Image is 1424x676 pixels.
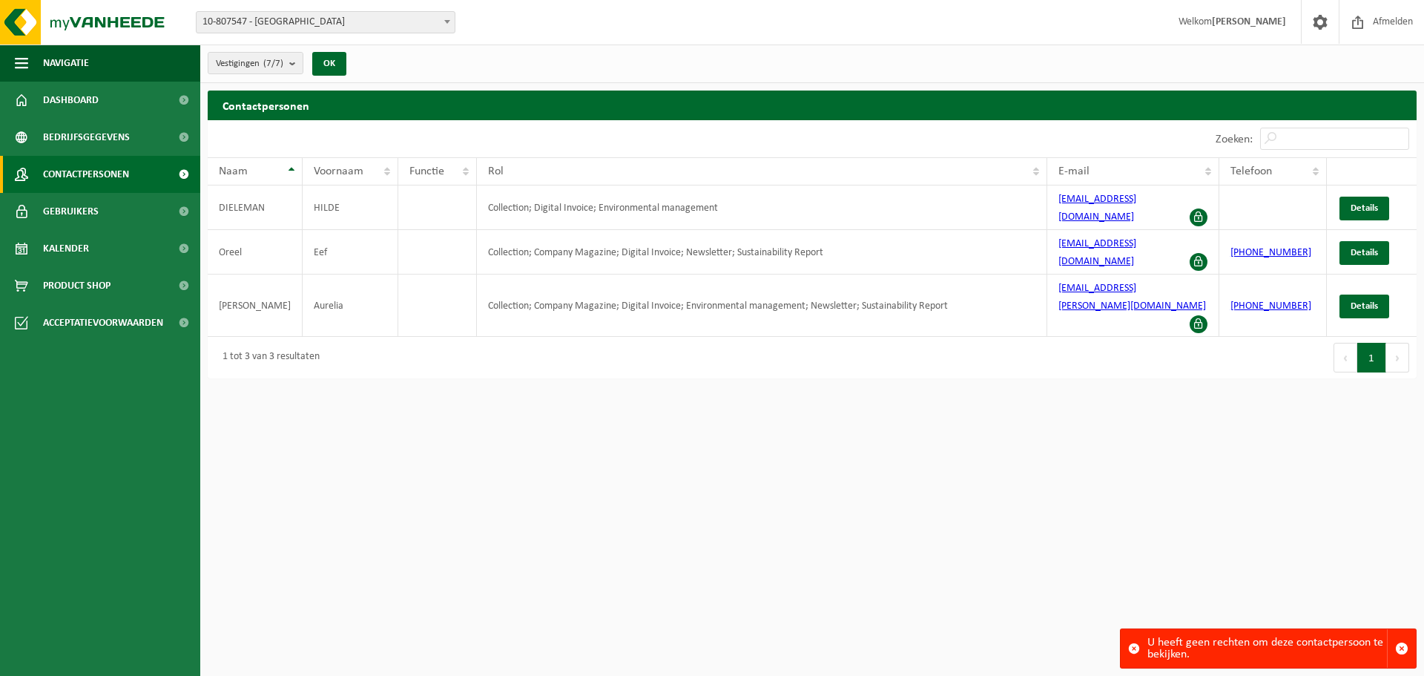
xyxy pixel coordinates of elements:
span: 10-807547 - VZW KISP - MARIAKERKE [196,11,455,33]
span: Naam [219,165,248,177]
count: (7/7) [263,59,283,68]
strong: [PERSON_NAME] [1212,16,1286,27]
span: Rol [488,165,504,177]
span: Dashboard [43,82,99,119]
td: [PERSON_NAME] [208,275,303,337]
td: Collection; Company Magazine; Digital Invoice; Newsletter; Sustainability Report [477,230,1047,275]
td: Collection; Company Magazine; Digital Invoice; Environmental management; Newsletter; Sustainabili... [477,275,1047,337]
td: Collection; Digital Invoice; Environmental management [477,186,1047,230]
a: Details [1339,197,1389,220]
td: HILDE [303,186,398,230]
span: Voornaam [314,165,363,177]
button: Next [1386,343,1409,373]
span: Product Shop [43,267,111,304]
a: Details [1339,295,1389,318]
span: Navigatie [43,45,89,82]
span: Kalender [43,230,89,267]
a: [EMAIL_ADDRESS][DOMAIN_NAME] [1058,238,1136,267]
div: U heeft geen rechten om deze contactpersoon te bekijken. [1147,629,1387,668]
td: Oreel [208,230,303,275]
a: [EMAIL_ADDRESS][PERSON_NAME][DOMAIN_NAME] [1058,283,1206,312]
a: Details [1339,241,1389,265]
a: [PHONE_NUMBER] [1230,301,1311,312]
span: Acceptatievoorwaarden [43,304,163,341]
a: [PHONE_NUMBER] [1230,247,1311,258]
button: 1 [1357,343,1386,373]
span: Details [1351,301,1378,311]
button: OK [312,52,346,76]
button: Vestigingen(7/7) [208,52,303,74]
td: Aurelia [303,275,398,337]
span: Bedrijfsgegevens [43,119,130,156]
span: Details [1351,203,1378,213]
span: E-mail [1058,165,1090,177]
td: Eef [303,230,398,275]
span: Functie [409,165,444,177]
span: Vestigingen [216,53,283,75]
div: 1 tot 3 van 3 resultaten [215,344,320,371]
span: 10-807547 - VZW KISP - MARIAKERKE [197,12,455,33]
span: Telefoon [1230,165,1272,177]
label: Zoeken: [1216,134,1253,145]
span: Contactpersonen [43,156,129,193]
a: [EMAIL_ADDRESS][DOMAIN_NAME] [1058,194,1136,223]
span: Gebruikers [43,193,99,230]
td: DIELEMAN [208,186,303,230]
h2: Contactpersonen [208,91,1417,119]
span: Details [1351,248,1378,257]
button: Previous [1334,343,1357,373]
